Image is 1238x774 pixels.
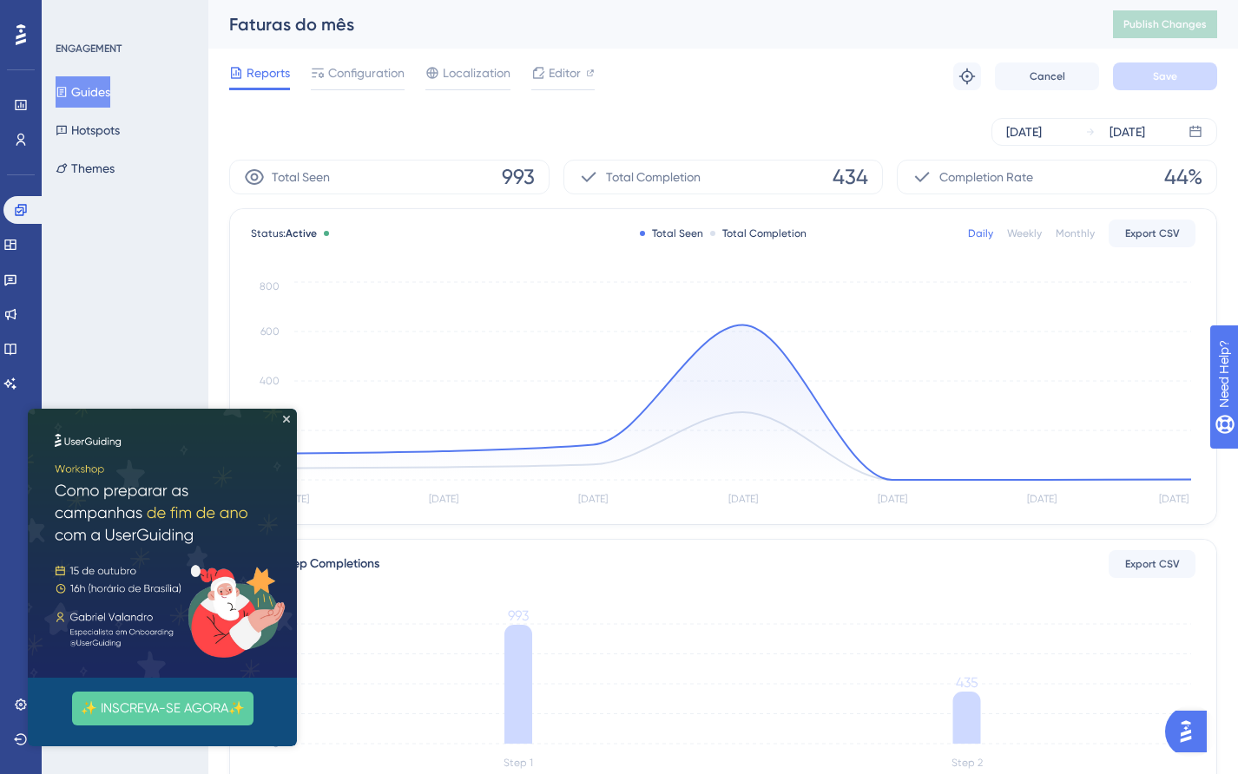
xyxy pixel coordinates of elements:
span: 993 [502,163,535,191]
span: Publish Changes [1123,17,1207,31]
span: Total Completion [606,167,701,187]
button: Export CSV [1109,220,1195,247]
tspan: 400 [260,375,280,387]
tspan: 0 [273,738,280,750]
div: Total Completion [710,226,807,240]
button: Hotspots [56,115,120,146]
div: Monthly [1056,226,1095,240]
button: Save [1113,62,1217,90]
div: [DATE] [1006,121,1042,142]
button: Guides [56,76,110,108]
button: Export CSV [1109,550,1195,578]
span: Completion Rate [939,167,1033,187]
span: Localization [443,62,510,83]
span: Editor [549,62,581,83]
div: Total Seen [640,226,703,240]
tspan: 600 [260,325,280,338]
div: Total Step Completions [251,554,379,574]
tspan: [DATE] [728,493,758,505]
tspan: 800 [260,280,280,292]
div: Faturas do mês [229,12,1070,36]
button: Publish Changes [1113,10,1217,38]
span: Export CSV [1125,226,1180,240]
button: Themes [56,153,115,184]
div: Weekly [1007,226,1042,240]
button: Cancel [995,62,1099,90]
tspan: [DATE] [1159,493,1189,505]
tspan: [DATE] [429,493,458,505]
tspan: 435 [956,674,978,691]
button: ✨ INSCREVA-SE AGORA✨ [44,283,226,317]
span: Status: [251,226,317,240]
tspan: 993 [508,607,529,624]
span: Configuration [328,62,405,83]
span: 434 [833,163,868,191]
span: Save [1153,69,1177,83]
span: Active [286,227,317,239]
div: Close Preview [255,7,262,14]
div: ENGAGEMENT [56,42,122,56]
tspan: [DATE] [878,493,907,505]
tspan: [DATE] [578,493,608,505]
div: Daily [968,226,993,240]
div: [DATE] [1110,121,1145,142]
span: Export CSV [1125,557,1180,571]
tspan: Step 2 [952,757,983,769]
span: Total Seen [272,167,330,187]
span: Need Help? [41,4,109,25]
span: Cancel [1030,69,1065,83]
iframe: UserGuiding AI Assistant Launcher [1165,705,1217,758]
tspan: Step 1 [504,757,533,769]
tspan: [DATE] [1027,493,1057,505]
span: 44% [1164,163,1202,191]
span: Reports [247,62,290,83]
